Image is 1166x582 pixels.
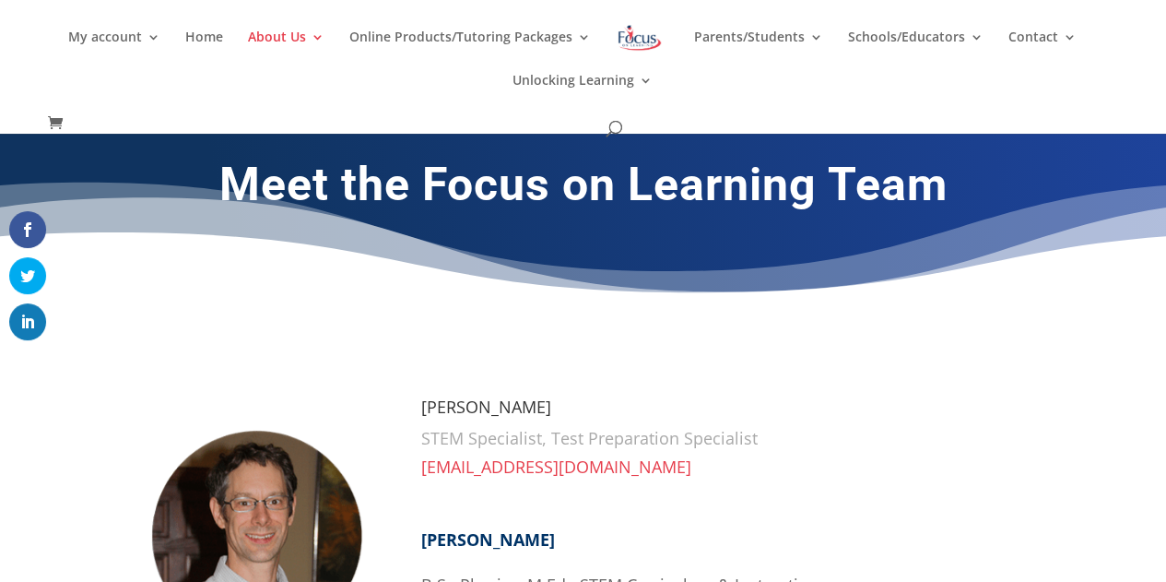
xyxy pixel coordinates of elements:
[616,21,664,54] img: Focus on Learning
[847,30,983,74] a: Schools/Educators
[248,30,324,74] a: About Us
[68,30,160,74] a: My account
[117,157,1050,221] h1: Meet the Focus on Learning Team
[1007,30,1076,74] a: Contact
[421,529,555,551] strong: [PERSON_NAME]
[421,456,691,478] a: [EMAIL_ADDRESS][DOMAIN_NAME]
[349,30,591,74] a: Online Products/Tutoring Packages
[421,424,1050,453] p: STEM Specialist, Test Preparation Specialist
[421,398,1050,424] h4: [PERSON_NAME]
[512,74,653,117] a: Unlocking Learning
[185,30,223,74] a: Home
[693,30,822,74] a: Parents/Students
